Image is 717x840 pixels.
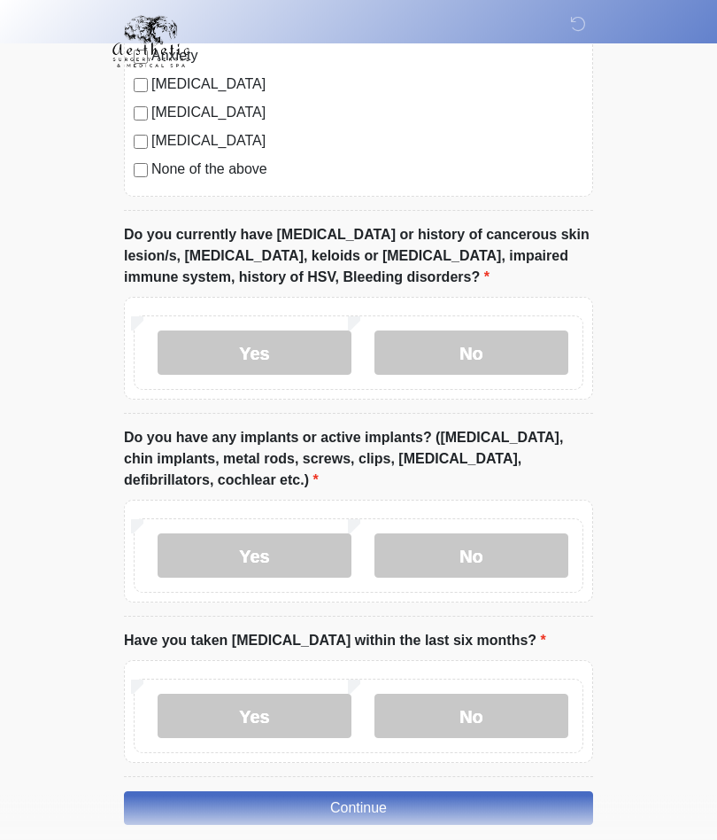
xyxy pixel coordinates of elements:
img: Aesthetic Surgery Centre, PLLC Logo [106,13,196,70]
label: Do you have any implants or active implants? ([MEDICAL_DATA], chin implants, metal rods, screws, ... [124,428,593,492]
label: [MEDICAL_DATA] [151,74,583,96]
label: None of the above [151,159,583,181]
button: Continue [124,792,593,826]
input: [MEDICAL_DATA] [134,136,148,150]
label: No [374,695,568,739]
label: Do you currently have [MEDICAL_DATA] or history of cancerous skin lesion/s, [MEDICAL_DATA], keloi... [124,225,593,289]
label: Yes [158,534,351,579]
input: [MEDICAL_DATA] [134,107,148,121]
label: Have you taken [MEDICAL_DATA] within the last six months? [124,631,546,652]
label: Yes [158,695,351,739]
label: Yes [158,331,351,376]
label: No [374,534,568,579]
input: [MEDICAL_DATA] [134,79,148,93]
label: [MEDICAL_DATA] [151,103,583,124]
label: [MEDICAL_DATA] [151,131,583,152]
input: None of the above [134,164,148,178]
label: No [374,331,568,376]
